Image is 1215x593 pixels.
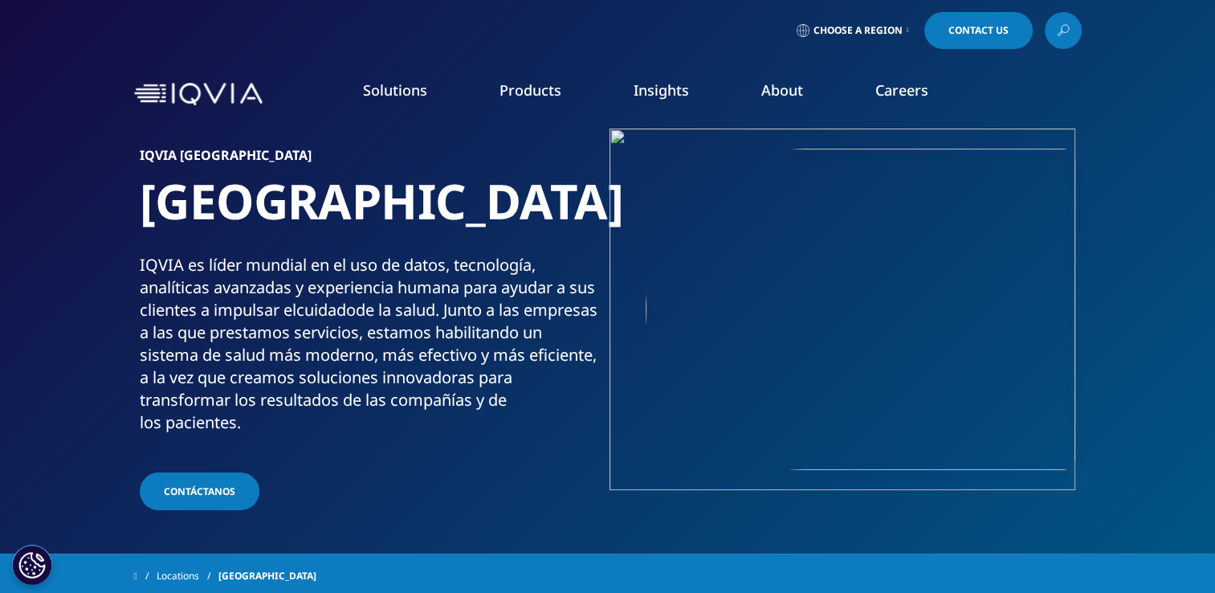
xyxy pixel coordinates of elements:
img: 103_brainstorm-on-glass-window.jpg [646,149,1075,470]
span: Choose a Region [813,24,903,37]
a: Insights [634,80,689,100]
nav: Primary [269,56,1082,132]
span: Contáctanos [164,485,235,498]
a: Locations [157,562,218,591]
span: Contact Us [948,26,1009,35]
a: Products [499,80,561,100]
a: Solutions [363,80,427,100]
span: [GEOGRAPHIC_DATA] [218,562,316,591]
h1: [GEOGRAPHIC_DATA] [140,171,601,254]
a: Contáctanos [140,472,259,510]
a: About [761,80,803,100]
a: Careers [875,80,928,100]
span: cuidado [296,299,356,321]
p: IQVIA es líder mundial en el uso de datos, tecnología, analíticas avanzadas y experiencia humana ... [140,254,601,444]
button: Configuración de cookies [12,545,52,585]
h6: IQVIA [GEOGRAPHIC_DATA] [140,149,601,171]
a: Contact Us [924,12,1033,49]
